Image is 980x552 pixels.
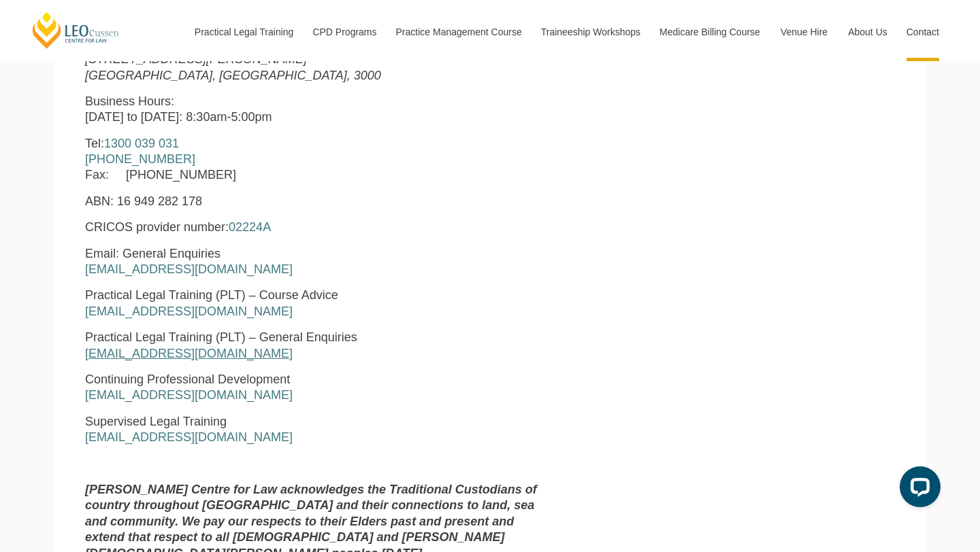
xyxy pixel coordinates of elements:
[838,3,896,61] a: About Us
[85,69,381,82] em: [GEOGRAPHIC_DATA], [GEOGRAPHIC_DATA], 3000
[31,11,121,50] a: [PERSON_NAME] Centre for Law
[85,372,549,404] p: Continuing Professional Development
[229,220,271,234] a: 02224A
[531,3,649,61] a: Traineeship Workshops
[85,246,549,278] p: Email: General Enquiries
[889,461,946,518] iframe: LiveChat chat widget
[896,3,949,61] a: Contact
[85,330,357,344] span: Practical Legal Training (PLT) – General Enquiries
[649,3,770,61] a: Medicare Billing Course
[302,3,385,61] a: CPD Programs
[184,3,303,61] a: Practical Legal Training
[386,3,531,61] a: Practice Management Course
[85,288,549,320] p: Practical Legal Training (PLT) – Course Advice
[104,137,179,150] a: 1300 039 031
[85,430,293,444] a: [EMAIL_ADDRESS][DOMAIN_NAME]
[85,94,549,126] p: Business Hours: [DATE] to [DATE]: 8:30am-5:00pm
[85,220,549,235] p: CRICOS provider number:
[770,3,838,61] a: Venue Hire
[85,136,549,184] p: Tel: Fax: [PHONE_NUMBER]
[85,388,293,402] a: [EMAIL_ADDRESS][DOMAIN_NAME]
[85,347,293,360] a: [EMAIL_ADDRESS][DOMAIN_NAME]
[85,194,549,209] p: ABN: 16 949 282 178
[85,262,293,276] a: [EMAIL_ADDRESS][DOMAIN_NAME]
[85,414,549,446] p: Supervised Legal Training
[85,152,195,166] a: [PHONE_NUMBER]
[85,305,293,318] a: [EMAIL_ADDRESS][DOMAIN_NAME]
